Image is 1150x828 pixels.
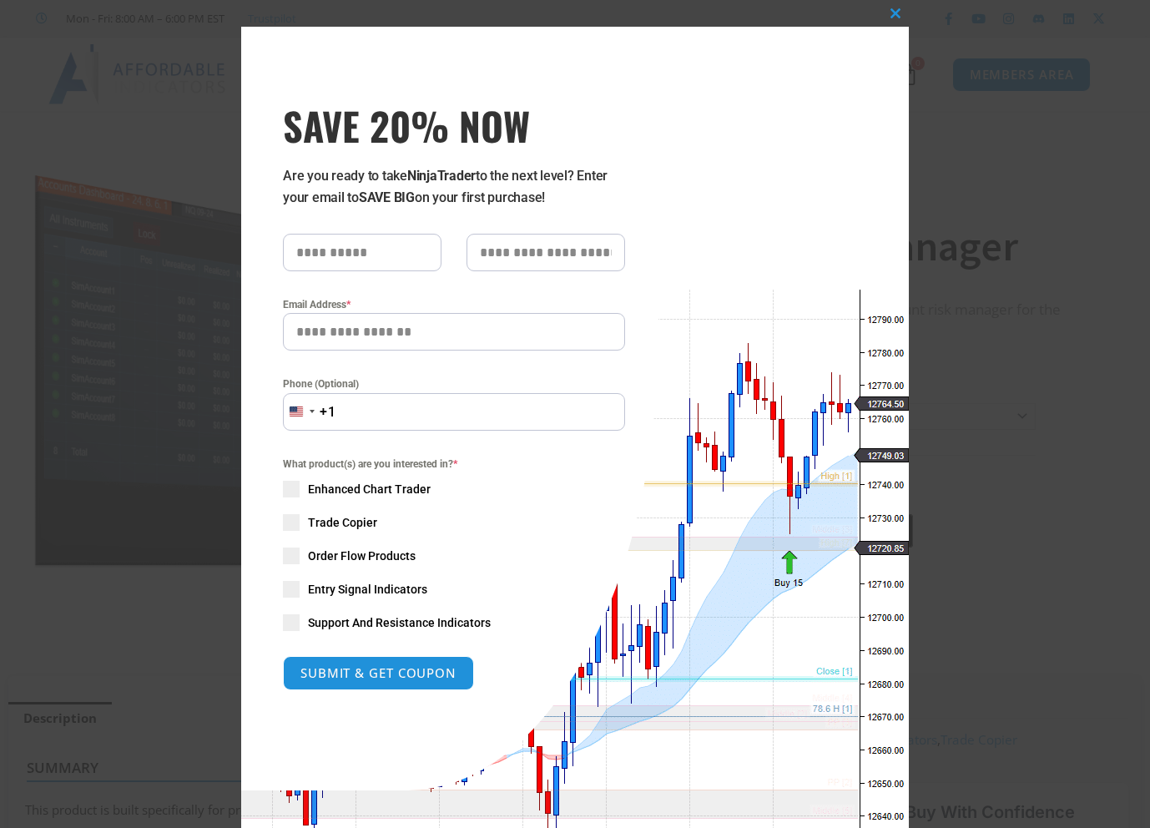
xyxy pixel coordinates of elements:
[308,481,431,497] span: Enhanced Chart Trader
[359,189,415,205] strong: SAVE BIG
[283,656,474,690] button: SUBMIT & GET COUPON
[308,514,377,531] span: Trade Copier
[283,165,625,209] p: Are you ready to take to the next level? Enter your email to on your first purchase!
[283,514,625,531] label: Trade Copier
[320,401,336,423] div: +1
[308,581,427,598] span: Entry Signal Indicators
[308,548,416,564] span: Order Flow Products
[283,581,625,598] label: Entry Signal Indicators
[283,102,625,149] span: SAVE 20% NOW
[283,481,625,497] label: Enhanced Chart Trader
[283,376,625,392] label: Phone (Optional)
[283,296,625,313] label: Email Address
[407,168,476,184] strong: NinjaTrader
[308,614,491,631] span: Support And Resistance Indicators
[283,614,625,631] label: Support And Resistance Indicators
[283,548,625,564] label: Order Flow Products
[283,456,625,472] span: What product(s) are you interested in?
[283,393,336,431] button: Selected country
